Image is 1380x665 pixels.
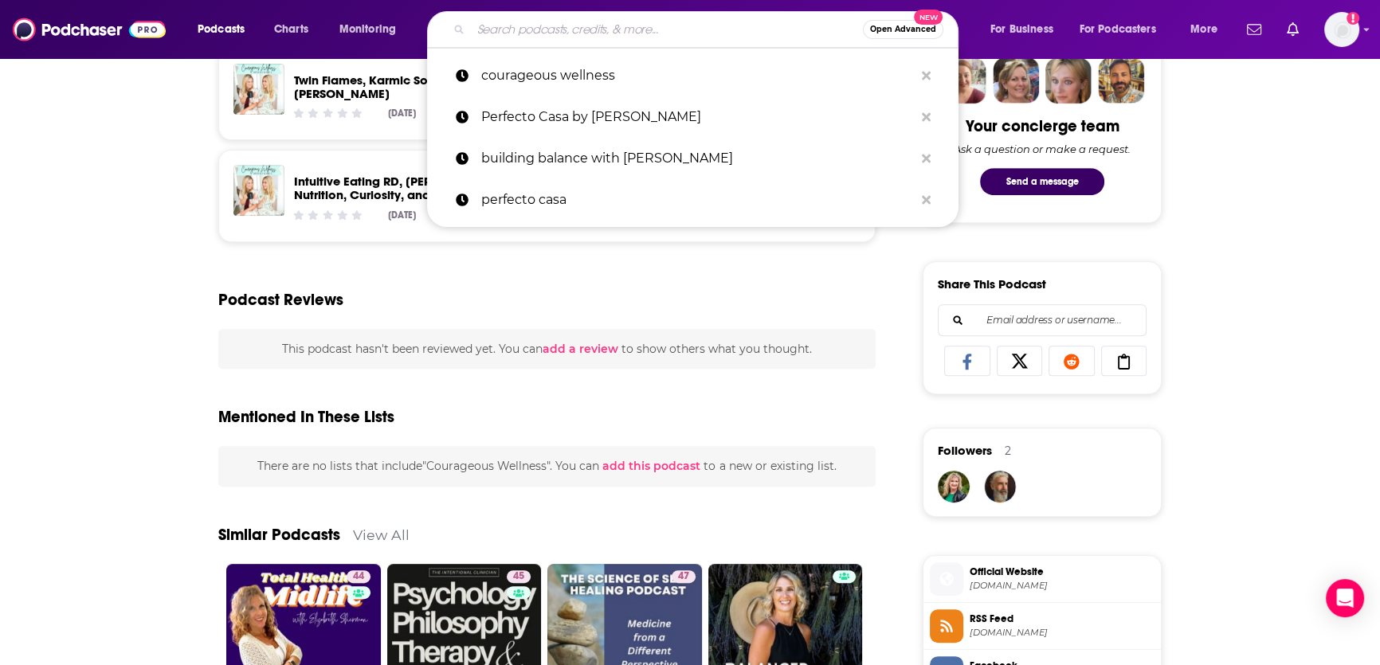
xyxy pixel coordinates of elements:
h3: Podcast Reviews [218,290,343,310]
a: Similar Podcasts [218,525,340,545]
a: building balance with [PERSON_NAME] [427,138,959,179]
span: 44 [353,569,364,585]
img: Twin Flames, Karmic Soulmates, & Mercury Retrograde with Erica Stein [233,64,284,115]
div: Open Intercom Messenger [1326,579,1364,617]
span: Open Advanced [870,25,936,33]
a: courageous wellness [427,55,959,96]
span: New [914,10,943,25]
span: Logged in as vivianamoreno [1324,12,1359,47]
h3: Share This Podcast [938,276,1046,291]
button: Open AdvancedNew [863,20,943,39]
span: RSS Feed [970,612,1155,626]
a: 45 [507,570,531,583]
a: Twin Flames, Karmic Soulmates, & Mercury Retrograde with Erica Stein [294,72,634,101]
div: Your concierge team [966,116,1119,136]
p: perfecto casa [481,179,914,221]
img: Podchaser - Follow, Share and Rate Podcasts [13,14,166,45]
span: courageouswellness.net [970,580,1155,592]
a: Share on Facebook [944,346,990,376]
button: Show profile menu [1324,12,1359,47]
img: tammywellness [938,471,970,503]
input: Email address or username... [951,305,1133,335]
a: RSS Feed[DOMAIN_NAME] [930,609,1155,643]
img: Barbara Profile [993,57,1039,104]
button: open menu [1069,17,1179,42]
a: Share on Reddit [1049,346,1095,376]
span: Official Website [970,565,1155,579]
a: 47 [672,570,696,583]
span: 45 [513,569,524,585]
img: Jules Profile [1045,57,1092,104]
span: This podcast hasn't been reviewed yet. You can to show others what you thought. [282,342,812,356]
span: Monitoring [339,18,396,41]
a: View All [353,526,410,543]
p: building balance with Muhammad Ali [481,138,914,179]
div: [DATE] [388,108,416,119]
a: Intuitive Eating RD, Samantha Barash Talks a Weight Inclusive Approach to Nutrition, Curiosity, a... [294,174,719,202]
img: Activation [984,471,1016,503]
div: Search followers [938,304,1147,336]
button: open menu [186,17,265,42]
a: Show notifications dropdown [1280,16,1305,43]
a: Share on X/Twitter [997,346,1043,376]
a: Copy Link [1101,346,1147,376]
span: There are no lists that include "Courageous Wellness" . You can to a new or existing list. [257,459,836,473]
div: Ask a question or make a request. [954,143,1131,155]
a: Charts [264,17,318,42]
span: For Business [990,18,1053,41]
a: Official Website[DOMAIN_NAME] [930,562,1155,596]
input: Search podcasts, credits, & more... [471,17,863,42]
img: Jon Profile [1098,57,1144,104]
span: feeds.megaphone.fm [970,627,1155,639]
a: Perfecto Casa by [PERSON_NAME] [427,96,959,138]
span: Charts [274,18,308,41]
div: [DATE] [388,209,416,221]
a: 44 [347,570,370,583]
div: Search podcasts, credits, & more... [442,11,974,48]
img: Intuitive Eating RD, Samantha Barash Talks a Weight Inclusive Approach to Nutrition, Curiosity, a... [233,165,284,216]
span: More [1190,18,1217,41]
button: open menu [979,17,1073,42]
span: For Podcasters [1080,18,1156,41]
span: 47 [678,569,689,585]
button: open menu [328,17,417,42]
span: add this podcast [602,459,700,473]
button: Send a message [980,168,1104,195]
div: 2 [1005,444,1011,458]
p: Perfecto Casa by Muhammad Ali [481,96,914,138]
img: Sydney Profile [940,57,986,104]
h2: Mentioned In These Lists [218,407,394,427]
a: Show notifications dropdown [1241,16,1268,43]
button: add a review [543,340,618,358]
button: open menu [1179,17,1237,42]
span: Podcasts [198,18,245,41]
a: perfecto casa [427,179,959,221]
p: courageous wellness [481,55,914,96]
img: User Profile [1324,12,1359,47]
div: Community Rating: 0 out of 5 [292,209,364,221]
span: Followers [938,443,992,458]
div: Community Rating: 0 out of 5 [292,108,364,119]
svg: Add a profile image [1347,12,1359,25]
